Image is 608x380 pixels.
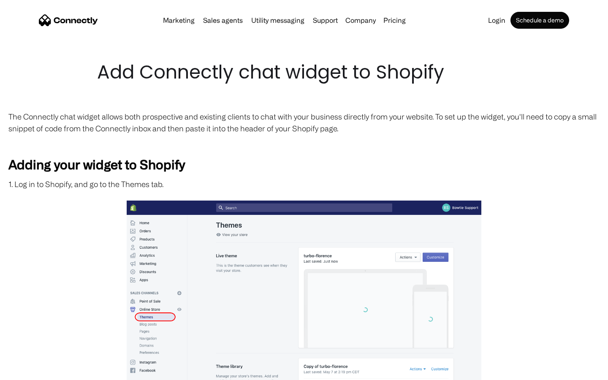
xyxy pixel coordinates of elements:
[510,12,569,29] a: Schedule a demo
[309,17,341,24] a: Support
[8,178,600,190] p: 1. Log in to Shopify, and go to the Themes tab.
[160,17,198,24] a: Marketing
[345,14,376,26] div: Company
[97,59,511,85] h1: Add Connectly chat widget to Shopify
[380,17,409,24] a: Pricing
[485,17,509,24] a: Login
[8,111,600,134] p: The Connectly chat widget allows both prospective and existing clients to chat with your business...
[200,17,246,24] a: Sales agents
[17,365,51,377] ul: Language list
[8,157,185,171] strong: Adding your widget to Shopify
[8,365,51,377] aside: Language selected: English
[248,17,308,24] a: Utility messaging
